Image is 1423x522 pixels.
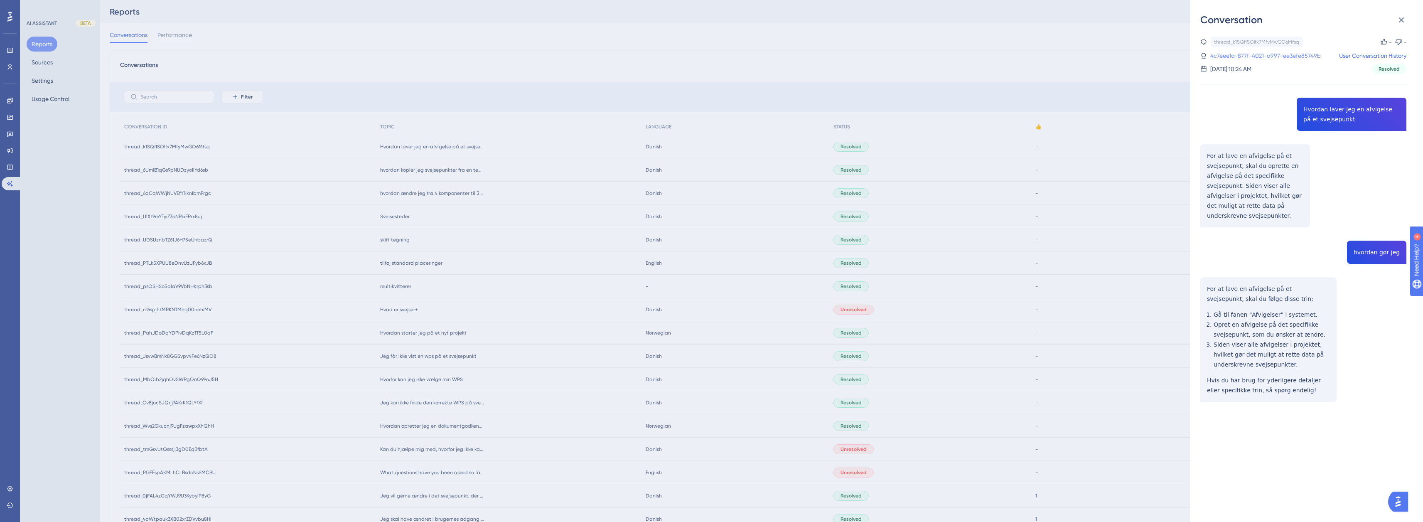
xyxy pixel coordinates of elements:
[1403,37,1406,47] div: -
[1210,64,1251,74] div: [DATE] 10:24 AM
[58,4,60,11] div: 4
[1389,37,1392,47] div: -
[1388,489,1413,514] iframe: UserGuiding AI Assistant Launcher
[20,2,52,12] span: Need Help?
[1210,51,1321,61] a: 4c7eee1a-877f-4021-a997-ee3efe85749b
[1339,51,1406,61] a: User Conversation History
[1214,39,1299,45] div: thread_k1SQfISOlfx7MfyMwGO6Mfsq
[1379,66,1400,72] span: Resolved
[1200,13,1413,27] div: Conversation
